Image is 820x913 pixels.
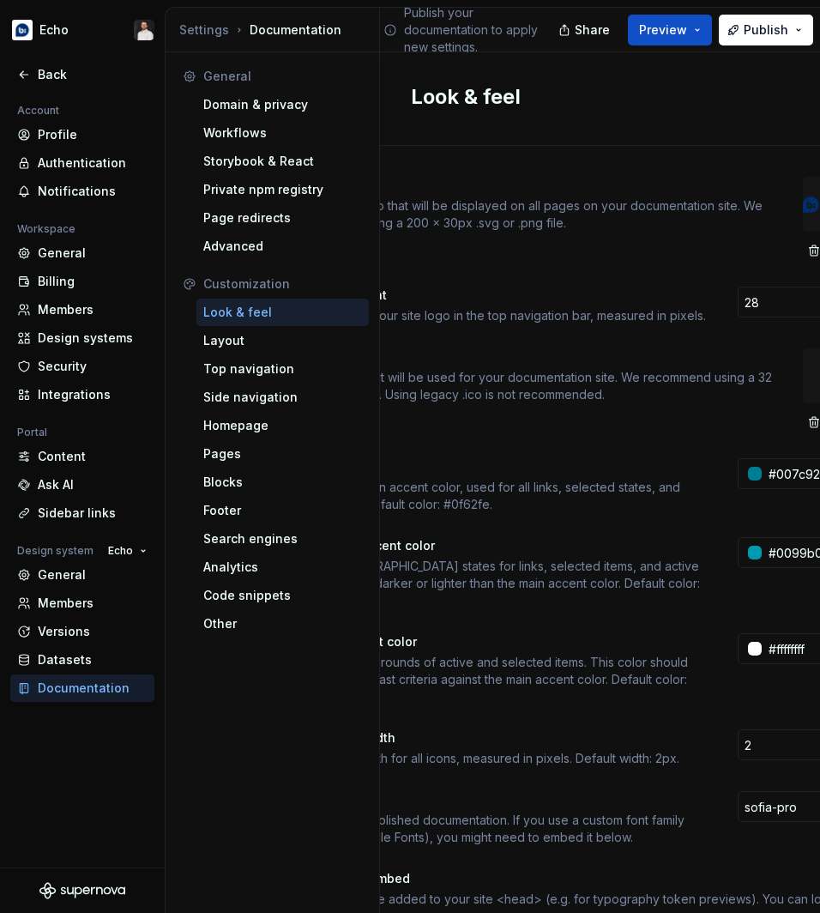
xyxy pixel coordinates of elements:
div: Private npm registry [203,181,362,198]
div: General [38,566,148,583]
a: Page redirects [196,204,369,232]
img: Ben Alexander [134,20,154,40]
div: Storybook & React [203,153,362,170]
a: Analytics [196,553,369,581]
div: Account [10,100,66,121]
div: Integrations [38,386,148,403]
div: Site logo [292,177,772,194]
div: Profile [38,126,148,143]
span: Share [575,21,610,39]
div: Workflows [203,124,362,142]
div: Security [38,358,148,375]
a: Layout [196,327,369,354]
span: Publish [744,21,788,39]
div: Documentation [179,21,372,39]
a: Content [10,443,154,470]
div: Font family [292,791,707,808]
div: Content [38,448,148,465]
div: Alternative accent color [292,537,707,554]
span: Preview [639,21,687,39]
a: Look & feel [196,299,369,326]
div: Customization [203,275,362,293]
div: Pages [203,445,362,463]
a: Pages [196,440,369,468]
div: General [203,68,362,85]
div: Surface accent color [292,633,707,650]
div: Blocks [203,474,362,491]
div: The stroke width for all icons, measured in pixels. Default width: 2px. [292,750,707,767]
div: Sidebar links [38,505,148,522]
button: Share [550,15,621,45]
div: Other [203,615,362,632]
div: Accent color [292,458,707,475]
div: Side navigation [203,389,362,406]
a: Members [10,296,154,323]
div: Site logo height [292,287,707,304]
a: Advanced [196,233,369,260]
div: Analytics [203,559,362,576]
div: Advanced [203,238,362,255]
div: Design systems [38,330,148,347]
div: Domain & privacy [203,96,362,113]
div: Billing [38,273,148,290]
a: Documentation [10,674,154,702]
div: Members [38,595,148,612]
div: The height of your site logo in the top navigation bar, measured in pixels. [292,307,707,324]
div: A company logo that will be displayed on all pages on your documentation site. We recommend using... [292,197,772,232]
svg: Supernova Logo [39,882,125,899]
div: Authentication [38,154,148,172]
button: Settings [179,21,229,39]
button: Preview [628,15,712,45]
button: Publish [719,15,813,45]
a: Private npm registry [196,176,369,203]
a: Sidebar links [10,499,154,527]
div: Notifications [38,183,148,200]
div: The favicon that will be used for your documentation site. We recommend using a 32 x 32px .png fi... [292,369,772,403]
div: Design system [10,541,100,561]
div: Workspace [10,219,82,239]
div: Code snippets [203,587,362,604]
a: Side navigation [196,384,369,411]
a: Footer [196,497,369,524]
div: Homepage [203,417,362,434]
div: Font used in published documentation. If you use a custom font family (e.g. from Google Fonts), y... [292,812,707,846]
a: General [10,239,154,267]
div: Datasets [38,651,148,668]
div: Used for backgrounds of active and selected items. This color should meet AA+ contrast criteria a... [292,654,707,705]
a: Top navigation [196,355,369,383]
a: Members [10,590,154,617]
div: This is your main accent color, used for all links, selected states, and active items. Default co... [292,479,707,513]
a: Security [10,353,154,380]
a: Ask AI [10,471,154,499]
div: Echo [39,21,69,39]
div: Footer [203,502,362,519]
a: Code snippets [196,582,369,609]
div: Site favicon [292,348,772,366]
div: Layout [203,332,362,349]
div: Members [38,301,148,318]
span: Echo [108,544,133,558]
div: General [38,245,148,262]
a: Design systems [10,324,154,352]
a: Notifications [10,178,154,205]
div: Search engines [203,530,362,547]
div: Back [38,66,148,83]
a: Search engines [196,525,369,553]
div: Icon stroke width [292,729,707,747]
a: Other [196,610,369,638]
a: Authentication [10,149,154,177]
div: Top navigation [203,360,362,378]
a: Blocks [196,469,369,496]
div: Portal [10,422,54,443]
a: Workflows [196,119,369,147]
a: Profile [10,121,154,148]
a: Homepage [196,412,369,439]
a: Back [10,61,154,88]
div: Page redirects [203,209,362,227]
button: EchoBen Alexander [3,11,161,49]
div: Versions [38,623,148,640]
div: Documentation [38,680,148,697]
div: Look & feel [203,304,362,321]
